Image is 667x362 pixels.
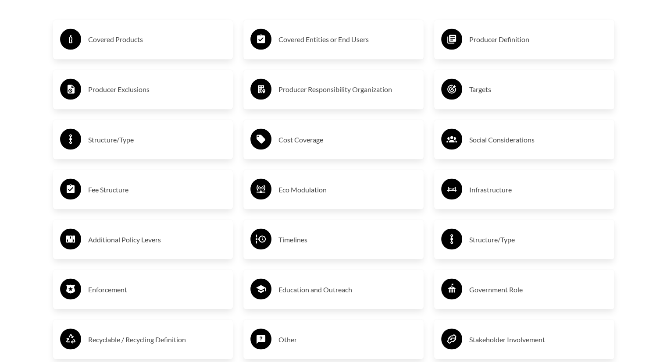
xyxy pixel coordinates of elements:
[278,82,417,96] h3: Producer Responsibility Organization
[278,182,417,196] h3: Eco Modulation
[88,82,226,96] h3: Producer Exclusions
[469,332,607,346] h3: Stakeholder Involvement
[469,232,607,246] h3: Structure/Type
[469,32,607,46] h3: Producer Definition
[88,32,226,46] h3: Covered Products
[88,182,226,196] h3: Fee Structure
[88,232,226,246] h3: Additional Policy Levers
[88,132,226,146] h3: Structure/Type
[278,332,417,346] h3: Other
[278,282,417,296] h3: Education and Outreach
[278,232,417,246] h3: Timelines
[88,332,226,346] h3: Recyclable / Recycling Definition
[469,82,607,96] h3: Targets
[278,32,417,46] h3: Covered Entities or End Users
[88,282,226,296] h3: Enforcement
[469,182,607,196] h3: Infrastructure
[278,132,417,146] h3: Cost Coverage
[469,282,607,296] h3: Government Role
[469,132,607,146] h3: Social Considerations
